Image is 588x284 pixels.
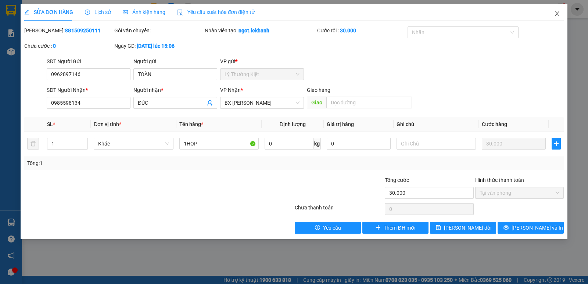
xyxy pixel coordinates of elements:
span: Tại văn phòng [480,187,559,198]
span: close [554,11,560,17]
div: BX [PERSON_NAME] [6,6,65,24]
span: [PERSON_NAME] đổi [444,224,491,232]
span: Lý Thường Kiệt [225,69,300,80]
div: Người nhận [133,86,217,94]
img: icon [177,10,183,15]
div: Tổng: 1 [27,159,227,167]
input: 0 [482,138,546,150]
span: Tổng cước [385,177,409,183]
span: Lịch sử [85,9,111,15]
div: Chưa thanh toán [294,204,384,216]
span: Ảnh kiện hàng [123,9,165,15]
div: NK VIỆT MỸ [6,24,65,33]
span: Tên hàng [179,121,203,127]
span: Gửi: [6,7,18,15]
span: exclamation-circle [315,225,320,231]
th: Ghi chú [394,117,479,132]
div: VP gửi [220,57,304,65]
span: Khác [98,138,169,149]
span: BX Tân Châu [225,97,300,108]
button: delete [27,138,39,150]
span: SL [47,121,53,127]
span: VP Nhận [220,87,241,93]
div: LAB PHÚC HÂN [70,15,129,24]
span: clock-circle [85,10,90,15]
span: user-add [207,100,213,106]
span: Đơn vị tính [94,121,121,127]
span: SỬA ĐƠN HÀNG [24,9,73,15]
button: Close [547,4,567,24]
span: Cước hàng [482,121,507,127]
b: ngot.lekhanh [239,28,269,33]
div: Chưa cước : [24,42,113,50]
div: 30.000 [69,47,130,58]
span: edit [24,10,29,15]
span: printer [503,225,509,231]
div: Ngày GD: [114,42,203,50]
span: Yêu cầu [323,224,341,232]
b: SG1509250111 [65,28,101,33]
div: Nhân viên tạo: [205,26,316,35]
input: Dọc đường [326,97,412,108]
span: CC : [69,49,79,57]
div: 0338545852 [6,33,65,43]
span: Giá trị hàng [327,121,354,127]
button: plus [552,138,561,150]
button: exclamation-circleYêu cầu [295,222,361,234]
div: Cước rồi : [317,26,406,35]
label: Hình thức thanh toán [475,177,524,183]
div: Gói vận chuyển: [114,26,203,35]
b: 30.000 [340,28,356,33]
span: Giao [307,97,326,108]
span: Định lượng [280,121,306,127]
div: [PERSON_NAME]: [24,26,113,35]
button: save[PERSON_NAME] đổi [430,222,496,234]
span: Yêu cầu xuất hóa đơn điện tử [177,9,255,15]
input: Ghi Chú [397,138,476,150]
div: An Sương [70,6,129,15]
span: kg [313,138,321,150]
span: [PERSON_NAME] và In [512,224,563,232]
span: plus [376,225,381,231]
button: plusThêm ĐH mới [362,222,429,234]
b: 0 [53,43,56,49]
div: Người gửi [133,57,217,65]
div: 0976810459 [70,24,129,34]
span: picture [123,10,128,15]
button: printer[PERSON_NAME] và In [498,222,564,234]
span: save [436,225,441,231]
div: SĐT Người Nhận [47,86,130,94]
span: Thêm ĐH mới [384,224,415,232]
span: plus [552,141,560,147]
span: Nhận: [70,7,88,15]
span: Giao hàng [307,87,330,93]
div: SĐT Người Gửi [47,57,130,65]
b: [DATE] lúc 15:06 [137,43,175,49]
input: VD: Bàn, Ghế [179,138,259,150]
